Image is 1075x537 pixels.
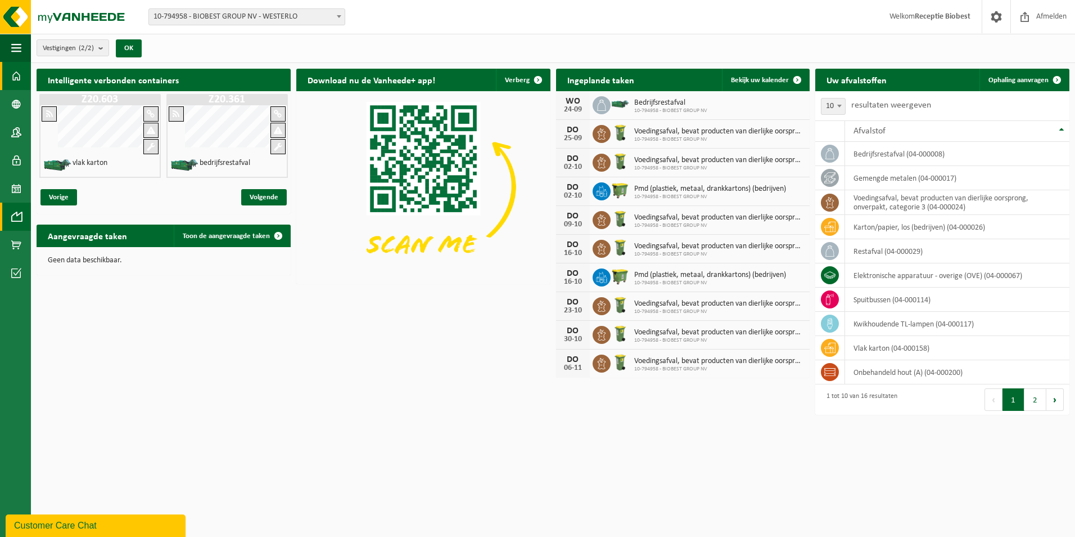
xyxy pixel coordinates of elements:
span: Bekijk uw kalender [731,77,789,84]
img: Download de VHEPlus App [296,91,550,282]
img: WB-1100-HPE-GN-50 [611,181,630,200]
div: 25-09 [562,135,584,142]
label: resultaten weergeven [851,101,931,110]
p: Geen data beschikbaar. [48,257,279,265]
span: Bedrijfsrestafval [634,99,707,108]
div: 16-10 [562,249,584,257]
span: 10-794958 - BIOBEST GROUP NV - WESTERLO [148,8,345,25]
div: 30-10 [562,335,584,343]
span: Ophaling aanvragen [988,77,1049,84]
span: 10-794958 - BIOBEST GROUP NV [634,280,786,287]
div: 1 tot 10 van 16 resultaten [821,387,897,412]
img: HK-XZ-20-GN-01 [170,158,198,172]
button: 1 [1002,388,1024,411]
span: 10-794958 - BIOBEST GROUP NV [634,337,805,344]
td: gemengde metalen (04-000017) [845,166,1069,190]
div: DO [562,212,584,221]
td: bedrijfsrestafval (04-000008) [845,142,1069,166]
button: Verberg [496,69,549,91]
span: Voedingsafval, bevat producten van dierlijke oorsprong, onverpakt, categorie 3 [634,328,805,337]
span: Vestigingen [43,40,94,57]
img: WB-0140-HPE-GN-50 [611,324,630,343]
img: HK-XZ-20-GN-01 [43,158,71,172]
div: 16-10 [562,278,584,286]
span: Verberg [505,77,530,84]
button: OK [116,39,142,57]
td: restafval (04-000029) [845,239,1069,263]
div: DO [562,126,584,135]
td: karton/papier, los (bedrijven) (04-000026) [845,215,1069,239]
span: Pmd (plastiek, metaal, drankkartons) (bedrijven) [634,271,786,280]
div: 24-09 [562,106,584,114]
button: 2 [1024,388,1046,411]
button: Vestigingen(2/2) [37,39,109,56]
h2: Aangevraagde taken [37,225,138,247]
img: WB-0140-HPE-GN-50 [611,209,630,229]
span: Volgende [241,189,287,205]
span: 10-794958 - BIOBEST GROUP NV [634,194,786,200]
span: Afvalstof [853,127,886,136]
h2: Intelligente verbonden containers [37,69,291,91]
img: WB-0140-HPE-GN-50 [611,353,630,372]
span: 10-794958 - BIOBEST GROUP NV [634,136,805,143]
span: 10 [821,98,846,115]
h1: Z20.361 [169,94,285,105]
div: DO [562,154,584,163]
a: Toon de aangevraagde taken [174,225,290,247]
span: Pmd (plastiek, metaal, drankkartons) (bedrijven) [634,185,786,194]
div: WO [562,97,584,106]
span: Voedingsafval, bevat producten van dierlijke oorsprong, onverpakt, categorie 3 [634,156,805,165]
span: Voedingsafval, bevat producten van dierlijke oorsprong, onverpakt, categorie 3 [634,242,805,251]
div: 02-10 [562,192,584,200]
img: HK-XZ-20-GN-01 [611,99,630,109]
div: DO [562,183,584,192]
span: 10-794958 - BIOBEST GROUP NV [634,366,805,373]
td: vlak karton (04-000158) [845,336,1069,360]
strong: Receptie Biobest [915,12,970,21]
img: WB-0140-HPE-GN-50 [611,238,630,257]
h4: bedrijfsrestafval [200,159,250,167]
span: Vorige [40,189,77,205]
span: Voedingsafval, bevat producten van dierlijke oorsprong, onverpakt, categorie 3 [634,127,805,136]
img: WB-0140-HPE-GN-50 [611,123,630,142]
h4: vlak karton [73,159,107,167]
count: (2/2) [79,44,94,52]
img: WB-0140-HPE-GN-50 [611,296,630,315]
button: Previous [984,388,1002,411]
div: DO [562,298,584,307]
td: voedingsafval, bevat producten van dierlijke oorsprong, onverpakt, categorie 3 (04-000024) [845,190,1069,215]
span: 10 [821,99,845,114]
span: Toon de aangevraagde taken [183,232,270,240]
span: 10-794958 - BIOBEST GROUP NV - WESTERLO [149,9,345,25]
div: DO [562,269,584,278]
button: Next [1046,388,1064,411]
span: 10-794958 - BIOBEST GROUP NV [634,308,805,315]
h1: Z20.603 [42,94,158,105]
div: 09-10 [562,221,584,229]
td: onbehandeld hout (A) (04-000200) [845,360,1069,384]
span: 10-794958 - BIOBEST GROUP NV [634,222,805,229]
h2: Uw afvalstoffen [815,69,898,91]
span: 10-794958 - BIOBEST GROUP NV [634,251,805,258]
span: 10-794958 - BIOBEST GROUP NV [634,108,707,114]
a: Ophaling aanvragen [979,69,1068,91]
span: Voedingsafval, bevat producten van dierlijke oorsprong, onverpakt, categorie 3 [634,357,805,366]
span: 10-794958 - BIOBEST GROUP NV [634,165,805,172]
div: 06-11 [562,364,584,372]
div: 02-10 [562,163,584,171]
img: WB-1100-HPE-GN-50 [611,267,630,286]
span: Voedingsafval, bevat producten van dierlijke oorsprong, onverpakt, categorie 3 [634,299,805,308]
iframe: chat widget [6,512,188,537]
div: 23-10 [562,307,584,315]
img: WB-0140-HPE-GN-50 [611,152,630,171]
td: spuitbussen (04-000114) [845,288,1069,312]
div: DO [562,355,584,364]
h2: Ingeplande taken [556,69,645,91]
div: DO [562,240,584,249]
td: kwikhoudende TL-lampen (04-000117) [845,312,1069,336]
div: DO [562,326,584,335]
h2: Download nu de Vanheede+ app! [296,69,446,91]
td: elektronische apparatuur - overige (OVE) (04-000067) [845,263,1069,288]
span: Voedingsafval, bevat producten van dierlijke oorsprong, onverpakt, categorie 3 [634,213,805,222]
